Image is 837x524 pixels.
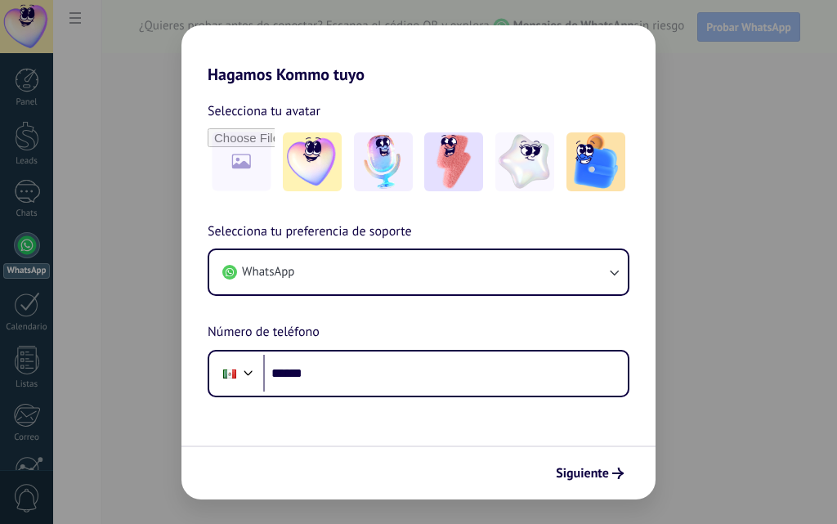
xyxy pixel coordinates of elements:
[208,322,320,343] span: Número de teléfono
[208,101,320,122] span: Selecciona tu avatar
[209,250,628,294] button: WhatsApp
[424,132,483,191] img: -3.jpeg
[354,132,413,191] img: -2.jpeg
[548,459,631,487] button: Siguiente
[214,356,245,391] div: Mexico: + 52
[495,132,554,191] img: -4.jpeg
[283,132,342,191] img: -1.jpeg
[556,468,609,479] span: Siguiente
[181,25,656,84] h2: Hagamos Kommo tuyo
[566,132,625,191] img: -5.jpeg
[242,264,294,280] span: WhatsApp
[208,222,412,243] span: Selecciona tu preferencia de soporte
